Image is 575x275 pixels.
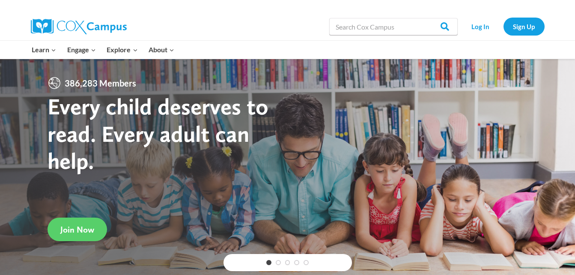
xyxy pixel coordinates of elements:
strong: Every child deserves to read. Every adult can help. [48,93,268,174]
input: Search Cox Campus [329,18,458,35]
nav: Primary Navigation [27,41,180,59]
a: 3 [285,260,290,265]
a: Join Now [48,218,107,241]
span: Engage [67,44,96,55]
a: 5 [304,260,309,265]
a: 1 [266,260,271,265]
span: Learn [32,44,56,55]
span: Join Now [60,224,94,235]
a: Sign Up [503,18,545,35]
span: About [149,44,174,55]
a: 4 [294,260,299,265]
img: Cox Campus [31,19,127,34]
nav: Secondary Navigation [462,18,545,35]
span: Explore [107,44,137,55]
a: 2 [276,260,281,265]
span: 386,283 Members [61,76,140,90]
a: Log In [462,18,499,35]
